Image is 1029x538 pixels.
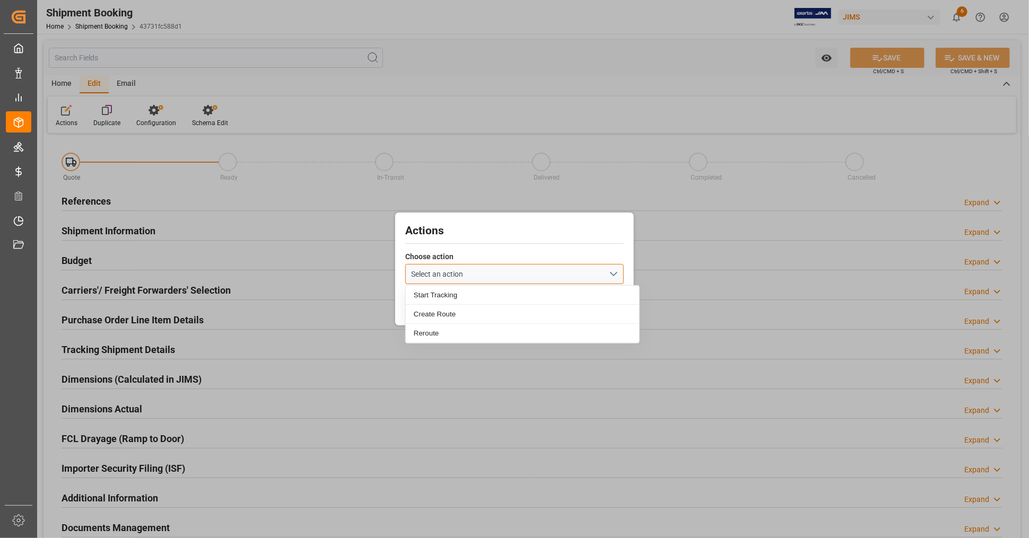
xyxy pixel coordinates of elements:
span: Create Route [414,310,456,318]
span: Reroute [414,329,439,337]
span: Start Tracking [414,291,457,299]
h2: Actions [405,223,624,240]
button: close menu [405,264,624,284]
div: Select an action [412,269,464,280]
label: Choose action [405,251,454,262]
